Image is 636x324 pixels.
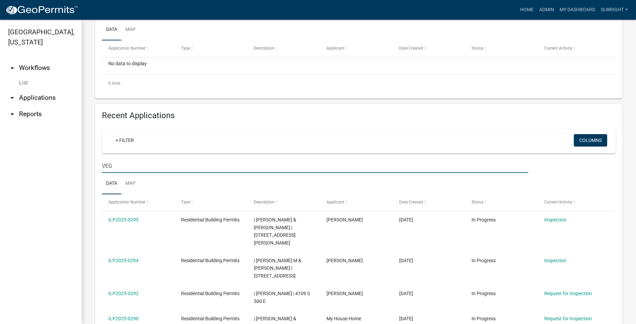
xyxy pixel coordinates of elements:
[102,194,175,211] datatable-header-cell: Application Number
[8,64,16,72] i: arrow_drop_up
[247,194,320,211] datatable-header-cell: Description
[108,291,139,296] a: ILP2025-0292
[320,40,393,57] datatable-header-cell: Applicant
[399,217,413,222] span: 10/09/2025
[472,316,496,321] span: In Progress
[247,40,320,57] datatable-header-cell: Description
[108,200,145,204] span: Application Number
[102,19,121,41] a: Data
[8,94,16,102] i: arrow_drop_down
[102,40,175,57] datatable-header-cell: Application Number
[544,291,592,296] a: Request for Inspection
[181,316,240,321] span: Residential Building Permits
[472,46,483,51] span: Status
[472,217,496,222] span: In Progress
[326,217,363,222] span: Silas Clark
[254,291,310,304] span: | ROSEBERRY, KEVIN J | 4109 S 500 E
[544,258,566,263] a: Inspection
[175,40,247,57] datatable-header-cell: Type
[320,194,393,211] datatable-header-cell: Applicant
[392,194,465,211] datatable-header-cell: Date Created
[326,200,344,204] span: Applicant
[557,3,598,16] a: My Dashboard
[108,46,145,51] span: Application Number
[254,258,301,279] span: | Gosser, Lynn M & James W Harris Jr | 7305 WHEELING PIKE
[536,3,557,16] a: Admin
[181,217,240,222] span: Residential Building Permits
[472,258,496,263] span: In Progress
[8,110,16,118] i: arrow_drop_down
[175,194,247,211] datatable-header-cell: Type
[102,111,616,121] h4: Recent Applications
[102,75,616,92] div: 0 total
[392,40,465,57] datatable-header-cell: Date Created
[326,258,363,263] span: James Harris
[544,217,566,222] a: Inspection
[254,200,275,204] span: Description
[399,46,423,51] span: Date Created
[102,173,121,195] a: Data
[399,258,413,263] span: 10/08/2025
[181,291,240,296] span: Residential Building Permits
[465,194,538,211] datatable-header-cell: Status
[121,19,140,41] a: Map
[108,316,139,321] a: ILP2025-0290
[254,217,296,246] span: | Lipetri, Matthew & Tiffany | 507 ALLEN DR
[472,200,483,204] span: Status
[110,134,139,146] a: + Filter
[254,46,275,51] span: Description
[181,46,190,51] span: Type
[181,200,190,204] span: Type
[399,291,413,296] span: 10/07/2025
[472,291,496,296] span: In Progress
[181,258,240,263] span: Residential Building Permits
[102,57,616,74] div: No data to display
[538,40,611,57] datatable-header-cell: Current Activity
[399,200,423,204] span: Date Created
[574,134,607,146] button: Columns
[121,173,140,195] a: Map
[465,40,538,57] datatable-header-cell: Status
[399,316,413,321] span: 10/06/2025
[326,291,363,296] span: Kevin Roseberry
[517,3,536,16] a: Home
[102,159,528,173] input: Search for applications
[108,217,139,222] a: ILP2025-0295
[326,46,344,51] span: Applicant
[544,316,592,321] a: Request for Inspection
[544,46,572,51] span: Current Activity
[108,258,139,263] a: ILP2025-0294
[598,3,631,16] a: slwright
[544,200,572,204] span: Current Activity
[538,194,611,211] datatable-header-cell: Current Activity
